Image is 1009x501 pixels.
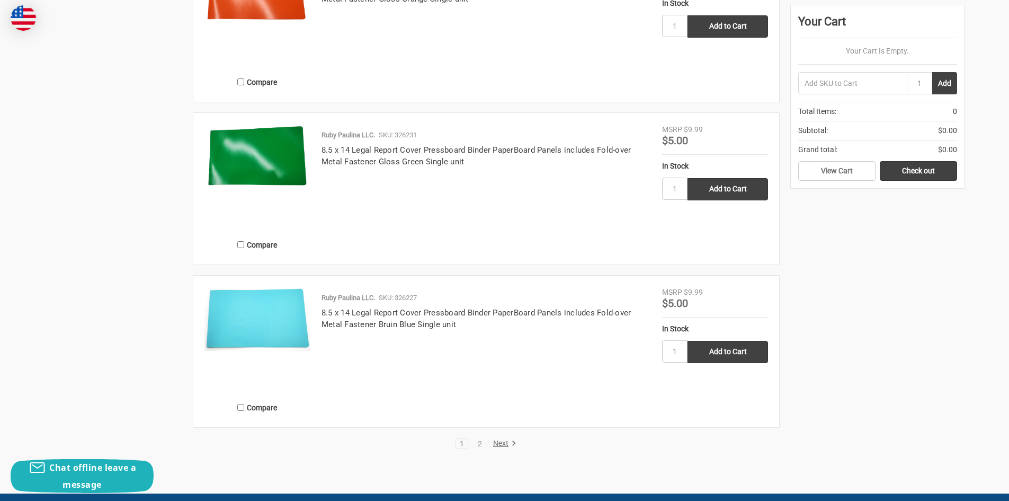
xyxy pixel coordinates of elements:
[798,106,836,117] span: Total Items:
[204,287,310,393] a: 8.5 x 14 Legal Report Cover Pressboard Binder PaperBoard Panels includes Fold-over Metal Fastener...
[322,293,375,303] p: Ruby Paulina LLC.
[662,287,682,298] div: MSRP
[932,72,957,94] button: Add
[684,288,703,296] span: $9.99
[687,178,768,200] input: Add to Cart
[204,73,310,91] label: Compare
[322,145,631,167] a: 8.5 x 14 Legal Report Cover Pressboard Binder PaperBoard Panels includes Fold-over Metal Fastener...
[798,144,837,155] span: Grand total:
[687,15,768,38] input: Add to Cart
[322,130,375,140] p: Ruby Paulina LLC.
[880,161,957,181] a: Check out
[662,161,768,172] div: In Stock
[798,125,828,136] span: Subtotal:
[687,341,768,363] input: Add to Cart
[204,124,310,191] img: 8.5 x 14 Legal Report Cover Pressboard Binder PaperBoard Panels includes Fold-over Metal Fastener...
[489,439,516,449] a: Next
[49,462,136,490] span: Chat offline leave a message
[204,399,310,416] label: Compare
[938,125,957,136] span: $0.00
[798,13,957,38] div: Your Cart
[11,459,154,493] button: Chat offline leave a message
[684,125,703,134] span: $9.99
[662,124,682,135] div: MSRP
[204,236,310,253] label: Compare
[953,106,957,117] span: 0
[204,124,310,230] a: 8.5 x 14 Legal Report Cover Pressboard Binder PaperBoard Panels includes Fold-over Metal Fastener...
[204,287,310,351] img: 8.5 x 14 Legal Report Cover Pressboard Binder PaperBoard Panels includes Fold-over Metal Fastener...
[237,78,244,85] input: Compare
[456,440,468,447] a: 1
[237,241,244,248] input: Compare
[662,134,688,147] span: $5.00
[322,308,631,330] a: 8.5 x 14 Legal Report Cover Pressboard Binder PaperBoard Panels includes Fold-over Metal Fastener...
[662,297,688,310] span: $5.00
[379,293,417,303] p: SKU: 326227
[798,46,957,57] p: Your Cart Is Empty.
[938,144,957,155] span: $0.00
[798,161,876,181] a: View Cart
[662,323,768,335] div: In Stock
[237,404,244,411] input: Compare
[11,5,36,31] img: duty and tax information for United States
[798,72,907,94] input: Add SKU to Cart
[474,440,486,447] a: 2
[379,130,417,140] p: SKU: 326231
